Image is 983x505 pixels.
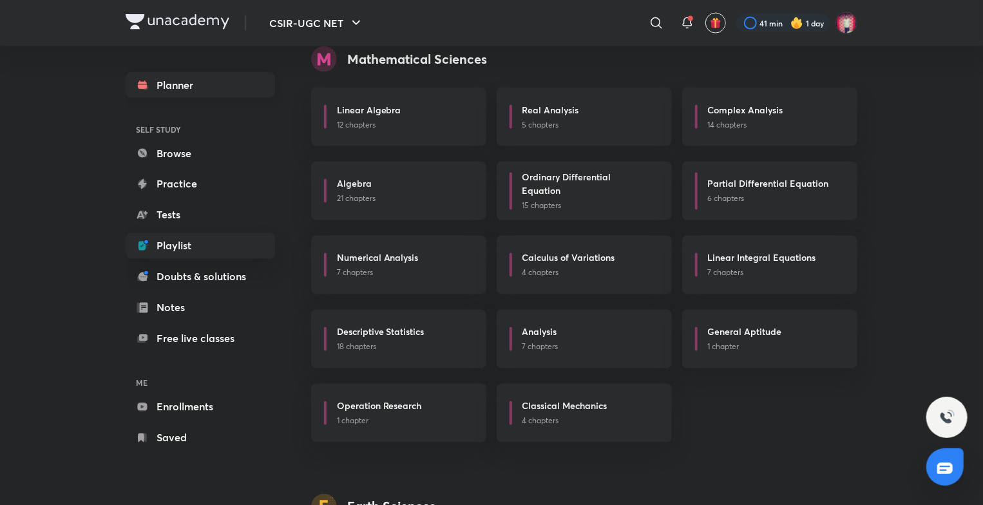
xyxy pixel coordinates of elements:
[126,394,275,420] a: Enrollments
[126,326,275,352] a: Free live classes
[522,251,615,265] h6: Calculus of Variations
[337,177,372,191] h6: Algebra
[337,325,425,339] h6: Descriptive Statistics
[835,12,857,34] img: Mayur Jyoti Das
[311,46,337,72] img: syllabus
[311,384,486,443] a: Operation Research1 chapter
[497,162,672,220] a: Ordinary Differential Equation15 chapters
[337,399,422,413] h6: Operation Research
[337,193,471,205] p: 21 chapters
[126,233,275,259] a: Playlist
[337,415,471,427] p: 1 chapter
[522,341,656,353] p: 7 chapters
[497,236,672,294] a: Calculus of Variations4 chapters
[311,162,486,220] a: Algebra21 chapters
[708,341,842,353] p: 1 chapter
[522,415,656,427] p: 4 chapters
[126,295,275,321] a: Notes
[522,103,579,117] h6: Real Analysis
[682,236,857,294] a: Linear Integral Equations7 chapters
[126,14,229,30] img: Company Logo
[939,410,955,425] img: ttu
[126,425,275,451] a: Saved
[497,88,672,146] a: Real Analysis5 chapters
[708,119,842,131] p: 14 chapters
[682,162,857,220] a: Partial Differential Equation6 chapters
[347,50,487,69] h4: Mathematical Sciences
[337,267,471,279] p: 7 chapters
[522,267,656,279] p: 4 chapters
[708,193,842,205] p: 6 chapters
[337,103,401,117] h6: Linear Algebra
[522,171,651,198] h6: Ordinary Differential Equation
[126,264,275,290] a: Doubts & solutions
[126,72,275,98] a: Planner
[337,119,471,131] p: 12 chapters
[337,341,471,353] p: 18 chapters
[708,251,816,265] h6: Linear Integral Equations
[311,236,486,294] a: Numerical Analysis7 chapters
[337,251,419,265] h6: Numerical Analysis
[710,17,721,29] img: avatar
[790,17,803,30] img: streak
[311,88,486,146] a: Linear Algebra12 chapters
[126,140,275,166] a: Browse
[126,119,275,140] h6: SELF STUDY
[126,171,275,197] a: Practice
[522,399,607,413] h6: Classical Mechanics
[262,10,372,36] button: CSIR-UGC NET
[126,372,275,394] h6: ME
[708,325,782,339] h6: General Aptitude
[682,310,857,368] a: General Aptitude1 chapter
[126,202,275,228] a: Tests
[522,119,656,131] p: 5 chapters
[682,88,857,146] a: Complex Analysis14 chapters
[311,310,486,368] a: Descriptive Statistics18 chapters
[497,384,672,443] a: Classical Mechanics4 chapters
[522,200,656,212] p: 15 chapters
[126,14,229,33] a: Company Logo
[708,177,829,191] h6: Partial Differential Equation
[522,325,557,339] h6: Analysis
[708,103,783,117] h6: Complex Analysis
[705,13,726,33] button: avatar
[708,267,842,279] p: 7 chapters
[497,310,672,368] a: Analysis7 chapters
